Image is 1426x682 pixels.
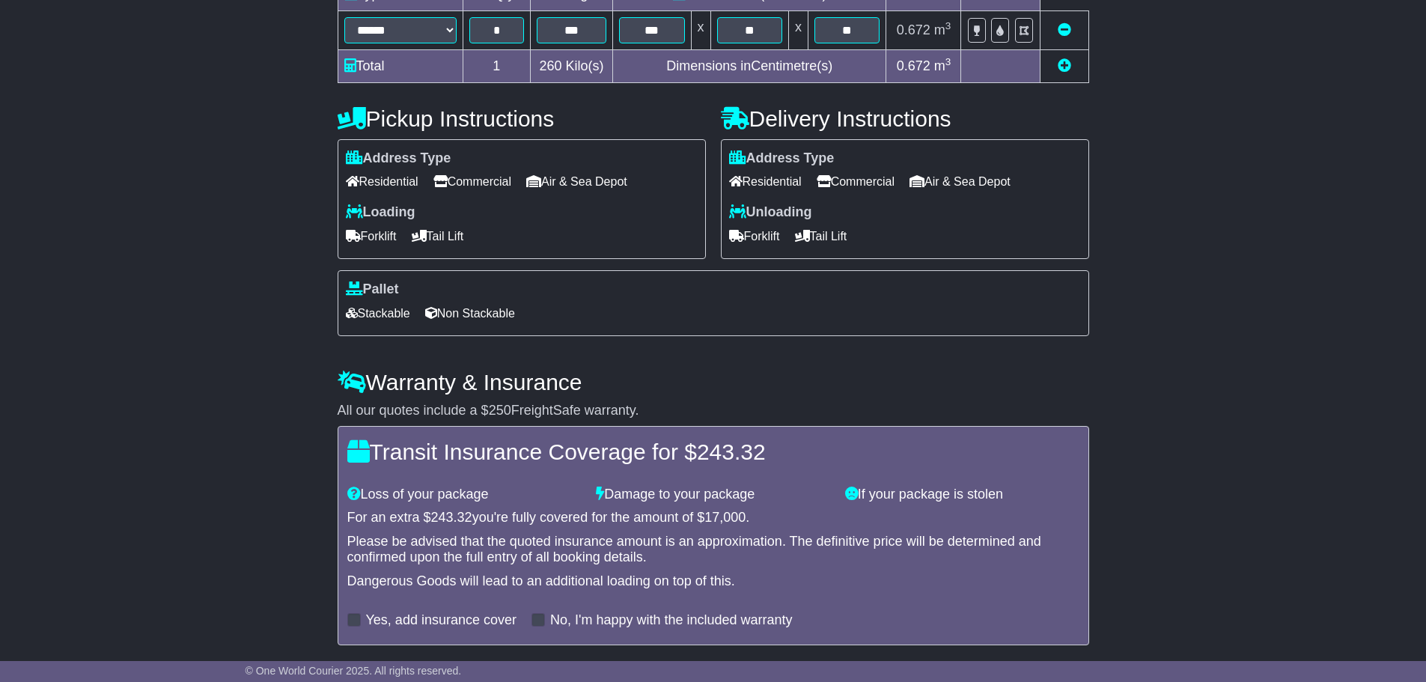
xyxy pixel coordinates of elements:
span: Non Stackable [425,302,515,325]
sup: 3 [945,20,951,31]
td: Kilo(s) [531,49,613,82]
h4: Transit Insurance Coverage for $ [347,439,1079,464]
span: Air & Sea Depot [526,170,627,193]
span: Tail Lift [795,225,847,248]
span: m [934,58,951,73]
div: All our quotes include a $ FreightSafe warranty. [338,403,1089,419]
td: 1 [463,49,531,82]
label: Address Type [729,150,835,167]
span: 0.672 [897,22,930,37]
span: Commercial [817,170,895,193]
label: Address Type [346,150,451,167]
label: Unloading [729,204,812,221]
h4: Warranty & Insurance [338,370,1089,395]
span: Forklift [346,225,397,248]
div: Please be advised that the quoted insurance amount is an approximation. The definitive price will... [347,534,1079,566]
span: Forklift [729,225,780,248]
span: 0.672 [897,58,930,73]
div: If your package is stolen [838,487,1087,503]
span: 17,000 [704,510,746,525]
sup: 3 [945,56,951,67]
div: Dangerous Goods will lead to an additional loading on top of this. [347,573,1079,590]
h4: Delivery Instructions [721,106,1089,131]
td: Dimensions in Centimetre(s) [613,49,886,82]
span: © One World Courier 2025. All rights reserved. [246,665,462,677]
h4: Pickup Instructions [338,106,706,131]
span: Residential [346,170,418,193]
label: Loading [346,204,415,221]
a: Add new item [1058,58,1071,73]
span: 243.32 [431,510,472,525]
td: x [788,10,808,49]
label: Pallet [346,281,399,298]
label: No, I'm happy with the included warranty [550,612,793,629]
span: 250 [489,403,511,418]
a: Remove this item [1058,22,1071,37]
span: Tail Lift [412,225,464,248]
td: x [691,10,710,49]
span: Air & Sea Depot [909,170,1011,193]
span: m [934,22,951,37]
label: Yes, add insurance cover [366,612,517,629]
span: Residential [729,170,802,193]
span: Commercial [433,170,511,193]
span: 243.32 [697,439,766,464]
span: 260 [540,58,562,73]
span: Stackable [346,302,410,325]
div: For an extra $ you're fully covered for the amount of $ . [347,510,1079,526]
div: Loss of your package [340,487,589,503]
td: Total [338,49,463,82]
div: Damage to your package [588,487,838,503]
